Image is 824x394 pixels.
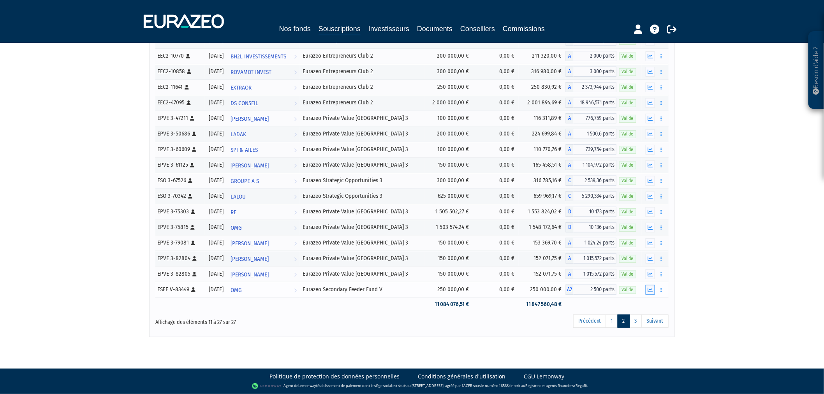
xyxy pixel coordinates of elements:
[231,236,269,251] span: [PERSON_NAME]
[187,69,191,74] i: [Français] Personne physique
[424,48,473,64] td: 200 000,00 €
[619,53,636,60] span: Valide
[519,173,566,188] td: 316 785,16 €
[519,95,566,111] td: 2 001 894,69 €
[187,100,191,105] i: [Français] Personne physique
[619,286,636,294] span: Valide
[303,52,422,60] div: Eurazeo Entrepreneurs Club 2
[185,85,189,90] i: [Français] Personne physique
[473,95,519,111] td: 0,00 €
[294,65,297,79] i: Voir l'investisseur
[424,282,473,297] td: 250 000,00 €
[231,221,242,235] span: OMG
[190,163,194,167] i: [Français] Personne physique
[157,83,202,91] div: EEC2-11641
[566,82,616,92] div: A - Eurazeo Entrepreneurs Club 2
[473,204,519,220] td: 0,00 €
[574,191,616,201] span: 5 290,334 parts
[519,266,566,282] td: 152 071,75 €
[566,285,616,295] div: A2 - Eurazeo Secondary Feeder Fund V
[303,223,422,231] div: Eurazeo Private Value [GEOGRAPHIC_DATA] 3
[574,51,616,61] span: 2 000 parts
[566,176,574,186] span: C
[424,79,473,95] td: 250 000,00 €
[294,127,297,142] i: Voir l'investisseur
[303,161,422,169] div: Eurazeo Private Value [GEOGRAPHIC_DATA] 3
[566,191,574,201] span: C
[227,282,300,297] a: OMG
[574,160,616,170] span: 1 104,972 parts
[519,79,566,95] td: 250 830,92 €
[519,142,566,157] td: 110 770,76 €
[630,315,642,328] a: 3
[619,115,636,122] span: Valide
[157,192,202,200] div: ESO 3-70342
[574,176,616,186] span: 2 539,36 parts
[208,145,225,153] div: [DATE]
[566,67,616,77] div: A - Eurazeo Entrepreneurs Club 2
[424,251,473,266] td: 150 000,00 €
[208,223,225,231] div: [DATE]
[566,129,574,139] span: A
[566,113,616,123] div: A - Eurazeo Private Value Europe 3
[144,14,224,28] img: 1732889491-logotype_eurazeo_blanc_rvb.png
[566,269,616,279] div: A - Eurazeo Private Value Europe 3
[231,174,259,188] span: GROUPE A S
[231,190,246,204] span: LALOU
[269,373,400,380] a: Politique de protection des données personnelles
[619,177,636,185] span: Valide
[473,142,519,157] td: 0,00 €
[519,220,566,235] td: 1 548 172,64 €
[157,161,202,169] div: EPVE 3-61125
[208,52,225,60] div: [DATE]
[231,96,258,111] span: DS CONSEIL
[191,241,195,245] i: [Français] Personne physique
[279,23,311,34] a: Nos fonds
[424,173,473,188] td: 300 000,00 €
[519,157,566,173] td: 165 458,51 €
[227,95,300,111] a: DS CONSEIL
[294,143,297,157] i: Voir l'investisseur
[227,220,300,235] a: OMG
[231,283,242,297] span: OMG
[619,130,636,138] span: Valide
[519,282,566,297] td: 250 000,00 €
[157,254,202,262] div: EPVE 3-82804
[294,190,297,204] i: Voir l'investisseur
[566,253,616,264] div: A - Eurazeo Private Value Europe 3
[424,266,473,282] td: 150 000,00 €
[191,209,195,214] i: [Français] Personne physique
[227,79,300,95] a: EXTRAOR
[473,111,519,126] td: 0,00 €
[192,256,197,261] i: [Français] Personne physique
[227,173,300,188] a: GROUPE A S
[157,114,202,122] div: EPVE 3-47211
[186,54,190,58] i: [Français] Personne physique
[294,205,297,220] i: Voir l'investisseur
[303,192,422,200] div: Eurazeo Strategic Opportunities 3
[619,224,636,231] span: Valide
[252,382,282,390] img: logo-lemonway.png
[303,145,422,153] div: Eurazeo Private Value [GEOGRAPHIC_DATA] 3
[606,315,618,328] a: 1
[574,82,616,92] span: 2 373,944 parts
[157,285,202,294] div: ESFF V-83449
[618,315,630,328] a: 2
[294,252,297,266] i: Voir l'investisseur
[303,98,422,107] div: Eurazeo Entrepreneurs Club 2
[619,162,636,169] span: Valide
[424,220,473,235] td: 1 503 574,24 €
[519,204,566,220] td: 1 553 824,02 €
[227,111,300,126] a: [PERSON_NAME]
[208,83,225,91] div: [DATE]
[473,173,519,188] td: 0,00 €
[231,127,246,142] span: LADAK
[812,35,821,106] p: Besoin d'aide ?
[519,188,566,204] td: 659 969,17 €
[319,23,361,35] a: Souscriptions
[157,208,202,216] div: EPVE 3-75303
[231,205,236,220] span: RE
[368,23,409,34] a: Investisseurs
[8,382,816,390] div: - Agent de (établissement de paiement dont le siège social est situé au [STREET_ADDRESS], agréé p...
[227,142,300,157] a: SPI & AILES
